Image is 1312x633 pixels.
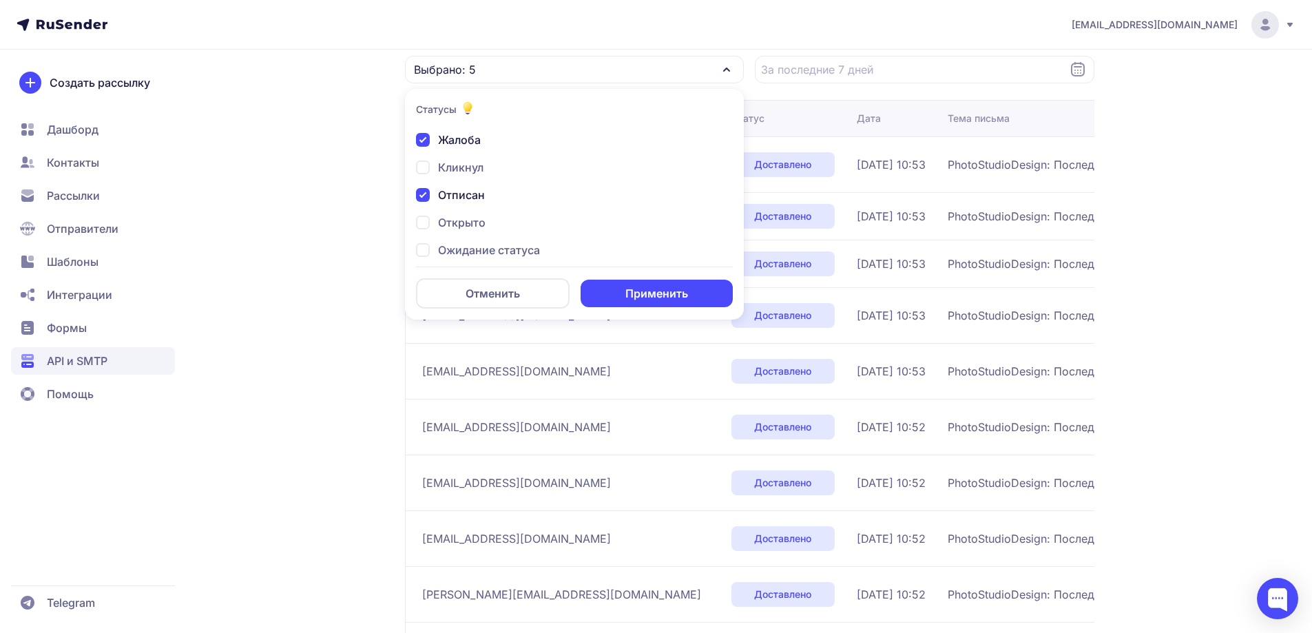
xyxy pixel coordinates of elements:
h4: Статусы [416,103,457,116]
span: PhotoStudioDesign: Последняя Летняя АКЦИЯ (по летним ценам) — время творить и вдохновляться! [948,256,1292,272]
span: [DATE] 10:53 [857,156,926,173]
span: Доставлено [754,158,811,172]
span: Открыто [438,214,486,231]
div: Дата [857,112,881,125]
span: [DATE] 10:53 [857,208,926,225]
span: [EMAIL_ADDRESS][DOMAIN_NAME] [422,475,611,491]
span: [EMAIL_ADDRESS][DOMAIN_NAME] [422,419,611,435]
span: PhotoStudioDesign: Последняя Летняя АКЦИЯ (по летним ценам) — время творить и вдохновляться! [948,307,1292,324]
span: Доставлено [754,309,811,322]
span: API и SMTP [47,353,107,369]
span: Формы [47,320,87,336]
span: Доставлено [754,364,811,378]
span: [EMAIL_ADDRESS][DOMAIN_NAME] [1072,18,1238,32]
a: Telegram [11,589,175,616]
span: Шаблоны [47,253,98,270]
span: Создать рассылку [50,74,150,91]
span: [DATE] 10:53 [857,363,926,380]
span: Telegram [47,594,95,611]
span: Доставлено [754,420,811,434]
span: Отправители [47,220,118,237]
span: Доставлено [754,209,811,223]
span: [DATE] 10:52 [857,475,926,491]
span: Жалоба [438,132,481,148]
span: Интеграции [47,287,112,303]
span: Доставлено [754,588,811,601]
span: [DATE] 10:52 [857,530,926,547]
span: [DATE] 10:53 [857,256,926,272]
div: Тема письма [948,112,1010,125]
span: [PERSON_NAME][EMAIL_ADDRESS][DOMAIN_NAME] [422,586,701,603]
span: Дашборд [47,121,98,138]
span: Доставлено [754,257,811,271]
div: Статус [731,112,764,125]
span: Кликнул [438,159,483,176]
span: Доставлено [754,476,811,490]
button: Отменить [416,278,570,309]
span: Выбрано: 5 [414,61,476,78]
span: Ожидание статуса [438,242,540,258]
span: Помощь [47,386,94,402]
span: PhotoStudioDesign: Последняя Летняя АКЦИЯ (по летним ценам) — время творить и вдохновляться! [948,156,1292,173]
span: [EMAIL_ADDRESS][DOMAIN_NAME] [422,530,611,547]
span: PhotoStudioDesign: Последняя Летняя АКЦИЯ (по летним ценам) — время творить и вдохновляться! [948,530,1292,547]
span: PhotoStudioDesign: Последняя Летняя АКЦИЯ (по летним ценам) — время творить и вдохновляться! [948,586,1292,603]
span: [DATE] 10:52 [857,586,926,603]
span: Контакты [47,154,99,171]
input: Datepicker input [755,56,1094,83]
span: [EMAIL_ADDRESS][DOMAIN_NAME] [422,363,611,380]
button: Применить [581,280,733,307]
span: Рассылки [47,187,100,204]
span: [DATE] 10:53 [857,307,926,324]
span: Отписан [438,187,485,203]
span: PhotoStudioDesign: Последняя Летняя АКЦИЯ (по летним ценам) — время творить и вдохновляться! [948,475,1292,491]
span: Доставлено [754,532,811,546]
span: PhotoStudioDesign: Последняя Летняя АКЦИЯ (по летним ценам) — время творить и вдохновляться! [948,208,1292,225]
span: [DATE] 10:52 [857,419,926,435]
span: PhotoStudioDesign: Последняя Летняя АКЦИЯ (по летним ценам) — время творить и вдохновляться! [948,363,1292,380]
span: PhotoStudioDesign: Последняя Летняя АКЦИЯ (по летним ценам) — время творить и вдохновляться! [948,419,1292,435]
